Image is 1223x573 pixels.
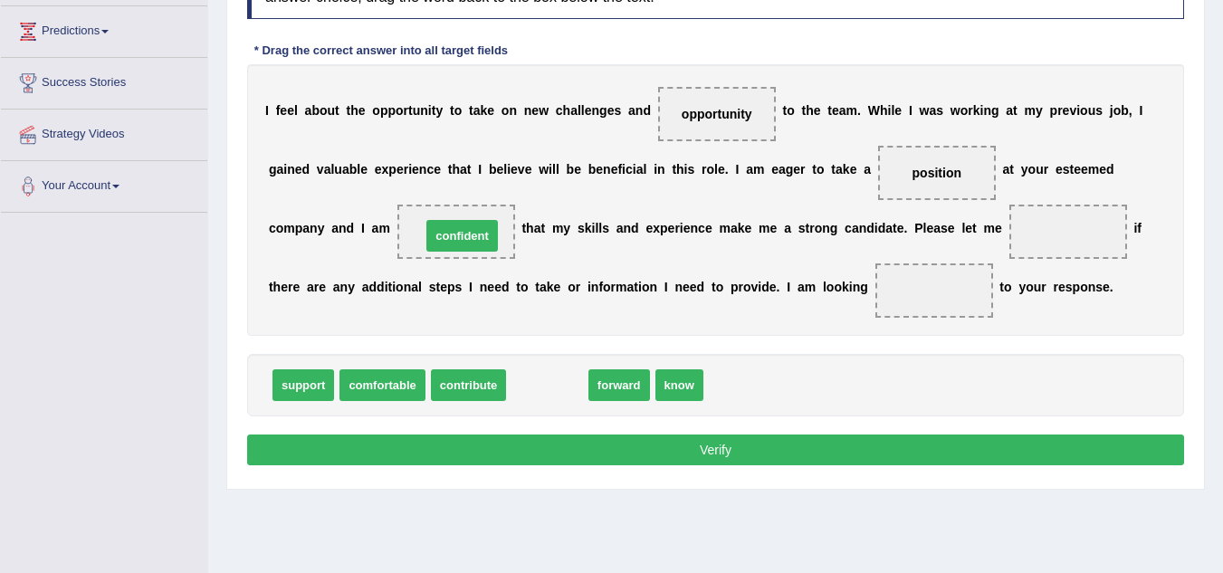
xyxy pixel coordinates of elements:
b: e [596,162,603,177]
b: e [793,162,800,177]
b: d [369,280,377,294]
b: e [412,162,419,177]
b: e [1063,103,1070,118]
b: t [893,221,897,235]
b: i [507,162,511,177]
b: e [1081,162,1088,177]
b: o [815,221,823,235]
b: b [489,162,497,177]
b: e [611,162,618,177]
b: d [302,162,311,177]
b: i [633,162,636,177]
b: i [408,162,412,177]
b: u [413,103,421,118]
b: o [320,103,328,118]
b: a [731,221,738,235]
b: e [965,221,972,235]
b: s [602,221,609,235]
b: r [404,103,408,118]
b: c [626,162,633,177]
b: t [783,103,788,118]
b: y [348,280,355,294]
b: l [643,162,646,177]
b: e [894,103,902,118]
span: Drop target [875,263,993,318]
b: e [281,280,288,294]
b: i [684,162,688,177]
b: t [1009,162,1014,177]
b: w [539,162,549,177]
b: u [328,103,336,118]
b: a [779,162,786,177]
b: a [305,103,312,118]
b: o [1080,103,1088,118]
div: * Drag the correct answer into all target fields [247,42,515,59]
b: t [827,103,832,118]
b: k [738,221,745,235]
b: c [845,221,852,235]
b: a [570,103,578,118]
b: i [592,221,596,235]
b: d [878,221,886,235]
b: l [418,280,422,294]
b: a [628,103,635,118]
b: o [396,280,404,294]
b: o [1113,103,1122,118]
b: e [358,103,366,118]
b: l [294,103,298,118]
b: a [473,103,481,118]
a: Predictions [1,6,207,52]
b: x [653,221,660,235]
b: i [1076,103,1080,118]
b: e [511,162,518,177]
b: a [636,162,644,177]
b: n [340,280,349,294]
b: n [509,103,517,118]
span: opportunity [682,107,752,121]
b: m [846,103,857,118]
b: t [450,103,454,118]
b: I [478,162,482,177]
b: a [372,221,379,235]
b: m [552,221,563,235]
b: e [525,162,532,177]
b: I [265,103,269,118]
b: d [1106,162,1114,177]
b: p [1050,103,1058,118]
b: e [926,221,933,235]
button: Verify [247,435,1184,465]
b: l [556,162,559,177]
b: i [283,162,287,177]
b: e [585,103,592,118]
b: c [269,221,276,235]
b: i [622,162,626,177]
b: y [1021,162,1028,177]
b: a [324,162,331,177]
b: e [1074,162,1081,177]
b: r [674,221,679,235]
b: g [269,162,277,177]
b: e [1099,162,1106,177]
b: u [1088,103,1096,118]
b: x [382,162,389,177]
b: t [812,162,817,177]
b: m [759,221,769,235]
b: t [972,221,977,235]
b: n [691,221,699,235]
b: d [643,103,651,118]
b: e [360,162,368,177]
b: l [581,103,585,118]
span: position [912,166,961,180]
b: l [503,162,507,177]
b: r [702,162,706,177]
b: o [454,103,463,118]
b: w [539,103,549,118]
b: I [469,280,473,294]
b: t [467,162,472,177]
b: y [1036,103,1043,118]
b: e [770,221,778,235]
b: e [745,221,752,235]
b: m [1088,162,1099,177]
b: e [496,162,503,177]
b: v [317,162,324,177]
